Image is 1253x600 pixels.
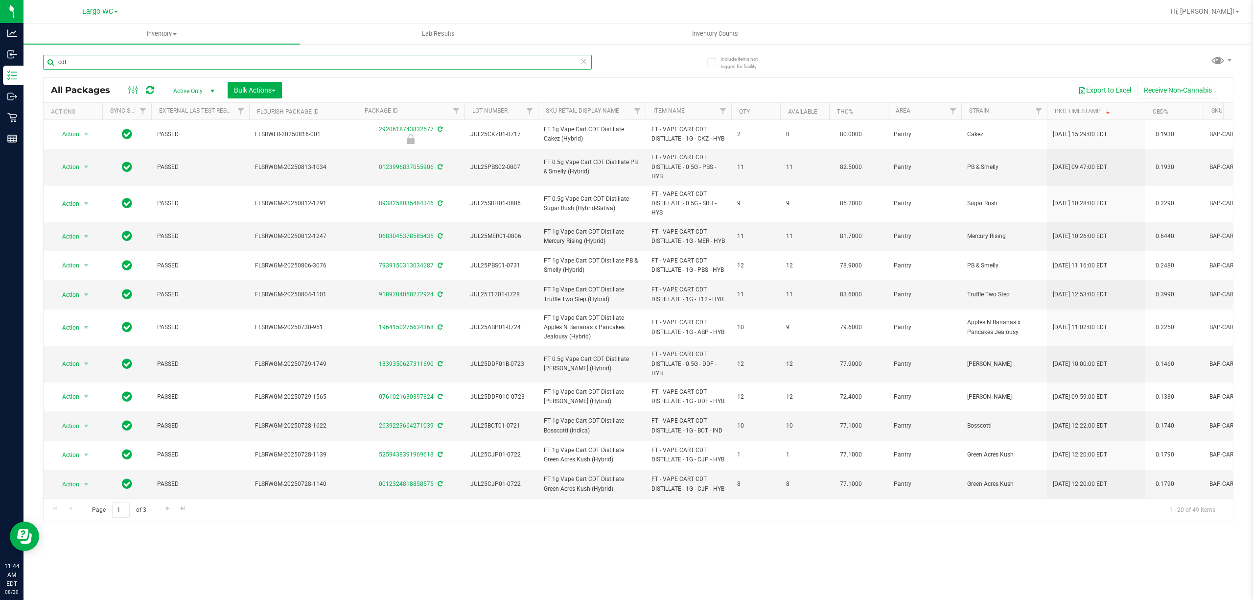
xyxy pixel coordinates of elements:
[1053,480,1107,489] span: [DATE] 12:20:00 EDT
[470,421,532,431] span: JUL25BCT01-0721
[255,163,351,172] span: FLSRWGM-20250813-1034
[176,503,190,516] a: Go to the last page
[122,160,132,174] span: In Sync
[7,92,17,101] inline-svg: Outbound
[544,446,640,464] span: FT 1g Vape Cart CDT Distillate Green Acres Kush (Hybrid)
[379,291,434,298] a: 9189204050272924
[7,49,17,59] inline-svg: Inbound
[112,503,130,518] input: 1
[1151,448,1179,462] span: 0.1790
[122,448,132,461] span: In Sync
[835,288,867,302] span: 83.6000
[80,419,93,433] span: select
[1137,82,1218,98] button: Receive Non-Cannabis
[739,108,750,115] a: Qty
[737,360,774,369] span: 12
[53,321,80,335] span: Action
[544,355,640,373] span: FT 0.5g Vape Cart CDT Distillate [PERSON_NAME] (Hybrid)
[651,285,725,304] span: FT - VAPE CART CDT DISTILLATE - 1G - T12 - HYB
[737,323,774,332] span: 10
[544,475,640,493] span: FT 1g Vape Cart CDT Distillate Green Acres Kush (Hybrid)
[7,134,17,144] inline-svg: Reports
[1151,196,1179,211] span: 0.2290
[122,196,132,210] span: In Sync
[544,285,640,304] span: FT 1g Vape Cart CDT Distillate Truffle Two Step (Hybrid)
[835,160,867,174] span: 82.5000
[122,229,132,243] span: In Sync
[157,232,243,241] span: PASSED
[470,130,532,139] span: JUL25CKZ01-0717
[4,562,19,588] p: 11:44 AM EDT
[786,163,823,172] span: 11
[1171,7,1234,15] span: Hi, [PERSON_NAME]!
[436,451,442,458] span: Sync from Compliance System
[255,360,351,369] span: FLSRWGM-20250729-1749
[157,130,243,139] span: PASSED
[470,163,532,172] span: JUL25PBS02-0807
[436,262,442,269] span: Sync from Compliance System
[967,421,1041,431] span: Bosscotti
[679,29,751,38] span: Inventory Counts
[967,199,1041,208] span: Sugar Rush
[629,103,646,120] a: Filter
[1151,288,1179,302] span: 0.3990
[544,158,640,176] span: FT 0.5g Vape Cart CDT Distillate PB & Smelly (Hybrid)
[737,261,774,270] span: 12
[80,197,93,211] span: select
[355,134,466,144] div: Quarantine
[80,321,93,335] span: select
[472,107,508,114] a: Lot Number
[470,392,532,402] span: JUL25DDF01C-0723
[7,113,17,122] inline-svg: Retail
[159,107,236,114] a: External Lab Test Result
[110,107,148,114] a: Sync Status
[788,108,817,115] a: Available
[835,419,867,433] span: 77.1000
[835,320,867,335] span: 79.6000
[651,416,725,435] span: FT - VAPE CART CDT DISTILLATE - 1G - BCT - IND
[255,290,351,299] span: FLSRWGM-20250804-1101
[1053,421,1107,431] span: [DATE] 12:22:00 EDT
[1151,259,1179,273] span: 0.2480
[1053,261,1107,270] span: [DATE] 11:16:00 EDT
[53,288,80,302] span: Action
[255,450,351,459] span: FLSRWGM-20250728-1139
[544,194,640,213] span: FT 0.5g Vape Cart CDT Distillate Sugar Rush (Hybrid-Sativa)
[51,85,120,96] span: All Packages
[653,107,685,114] a: Item Name
[1151,160,1179,174] span: 0.1930
[436,422,442,429] span: Sync from Compliance System
[379,262,434,269] a: 7939150313034287
[436,164,442,170] span: Sync from Compliance System
[1151,357,1179,371] span: 0.1460
[255,480,351,489] span: FLSRWGM-20250728-1140
[544,387,640,406] span: FT 1g Vape Cart CDT Distillate [PERSON_NAME] (Hybrid)
[53,197,80,211] span: Action
[1151,477,1179,491] span: 0.1790
[122,288,132,301] span: In Sync
[835,477,867,491] span: 77.1000
[379,164,434,170] a: 0123996837055906
[894,261,955,270] span: Pantry
[1153,108,1168,115] a: CBD%
[157,450,243,459] span: PASSED
[894,360,955,369] span: Pantry
[365,107,398,114] a: Package ID
[577,24,853,44] a: Inventory Counts
[80,390,93,404] span: select
[80,230,93,243] span: select
[967,450,1041,459] span: Green Acres Kush
[255,421,351,431] span: FLSRWGM-20250728-1622
[835,259,867,273] span: 78.9000
[470,199,532,208] span: JUL25SRH01-0806
[786,360,823,369] span: 12
[51,108,98,115] div: Actions
[894,290,955,299] span: Pantry
[379,451,434,458] a: 5259438391969618
[157,480,243,489] span: PASSED
[967,261,1041,270] span: PB & Smelly
[157,360,243,369] span: PASSED
[157,261,243,270] span: PASSED
[786,421,823,431] span: 10
[379,422,434,429] a: 2639223664271039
